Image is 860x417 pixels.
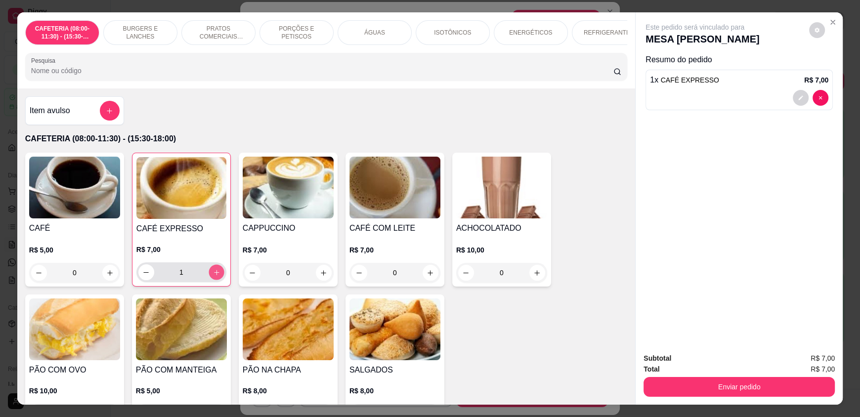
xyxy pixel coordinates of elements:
[268,25,325,41] p: PORÇÕES E PETISCOS
[112,25,169,41] p: BURGERS E LANCHES
[136,245,226,254] p: R$ 7,00
[243,222,334,234] h4: CAPPUCCINO
[316,265,332,281] button: increase-product-quantity
[136,364,227,376] h4: PÃO COM MANTEIGA
[136,157,226,219] img: product-image
[34,25,91,41] p: CAFETERIA (08:00-11:30) - (15:30-18:00)
[136,298,227,360] img: product-image
[31,66,614,76] input: Pesquisa
[349,245,440,255] p: R$ 7,00
[349,364,440,376] h4: SALGADOS
[456,157,547,218] img: product-image
[31,56,59,65] label: Pesquisa
[29,245,120,255] p: R$ 5,00
[644,365,659,373] strong: Total
[813,90,828,106] button: decrease-product-quantity
[349,157,440,218] img: product-image
[136,386,227,396] p: R$ 5,00
[793,90,809,106] button: decrease-product-quantity
[644,354,671,362] strong: Subtotal
[811,353,835,364] span: R$ 7,00
[456,222,547,234] h4: ACHOCOLATADO
[434,29,471,37] p: ISOTÔNICOS
[243,364,334,376] h4: PÃO NA CHAPA
[29,298,120,360] img: product-image
[650,74,719,86] p: 1 x
[29,157,120,218] img: product-image
[209,265,224,280] button: increase-product-quantity
[529,265,545,281] button: increase-product-quantity
[349,298,440,360] img: product-image
[29,222,120,234] h4: CAFÉ
[29,364,120,376] h4: PÃO COM OVO
[644,377,835,397] button: Enviar pedido
[811,364,835,375] span: R$ 7,00
[364,29,385,37] p: ÁGUAS
[351,265,367,281] button: decrease-product-quantity
[645,32,759,46] p: MESA [PERSON_NAME]
[31,265,47,281] button: decrease-product-quantity
[509,29,552,37] p: ENERGÉTICOS
[645,22,759,32] p: Este pedido será vinculado para
[25,133,627,145] p: CAFETERIA (08:00-11:30) - (15:30-18:00)
[30,105,70,117] h4: Item avulso
[245,265,260,281] button: decrease-product-quantity
[584,29,634,37] p: REFRIGERANTES
[190,25,247,41] p: PRATOS COMERCIAIS (11:30-15:30)
[243,157,334,218] img: product-image
[243,245,334,255] p: R$ 7,00
[102,265,118,281] button: increase-product-quantity
[29,386,120,396] p: R$ 10,00
[804,75,828,85] p: R$ 7,00
[138,264,154,280] button: decrease-product-quantity
[458,265,474,281] button: decrease-product-quantity
[645,54,833,66] p: Resumo do pedido
[809,22,825,38] button: decrease-product-quantity
[243,298,334,360] img: product-image
[456,245,547,255] p: R$ 10,00
[349,386,440,396] p: R$ 8,00
[136,223,226,235] h4: CAFÉ EXPRESSO
[349,222,440,234] h4: CAFÉ COM LEITE
[825,14,841,30] button: Close
[100,101,120,121] button: add-separate-item
[661,76,719,84] span: CAFÉ EXPRESSO
[243,386,334,396] p: R$ 8,00
[423,265,438,281] button: increase-product-quantity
